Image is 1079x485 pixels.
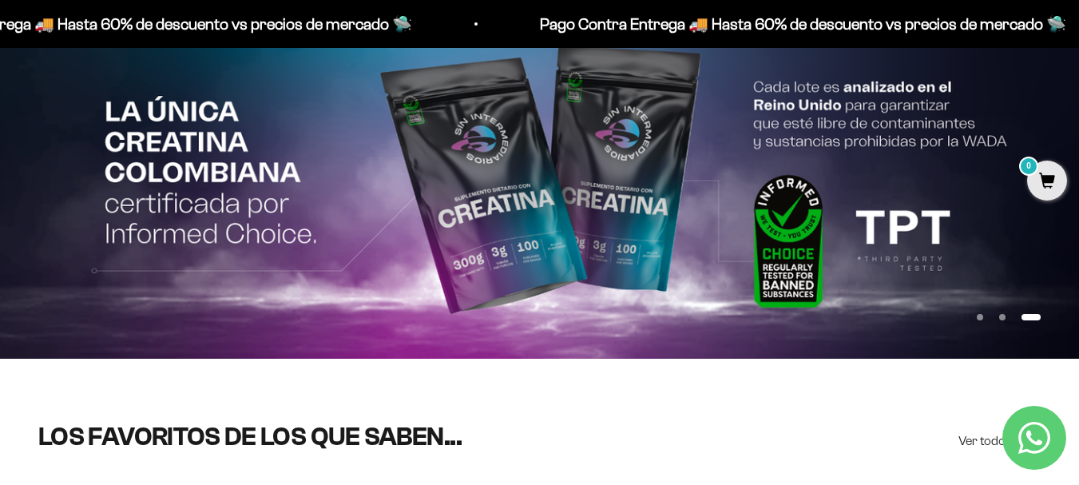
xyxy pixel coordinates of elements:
[502,11,1029,37] p: Pago Contra Entrega 🚚 Hasta 60% de descuento vs precios de mercado 🛸
[958,431,1012,451] span: Ver todos
[958,431,1041,451] a: Ver todos
[1027,173,1067,191] a: 0
[38,423,462,451] split-lines: LOS FAVORITOS DE LOS QUE SABEN...
[1019,157,1038,176] mark: 0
